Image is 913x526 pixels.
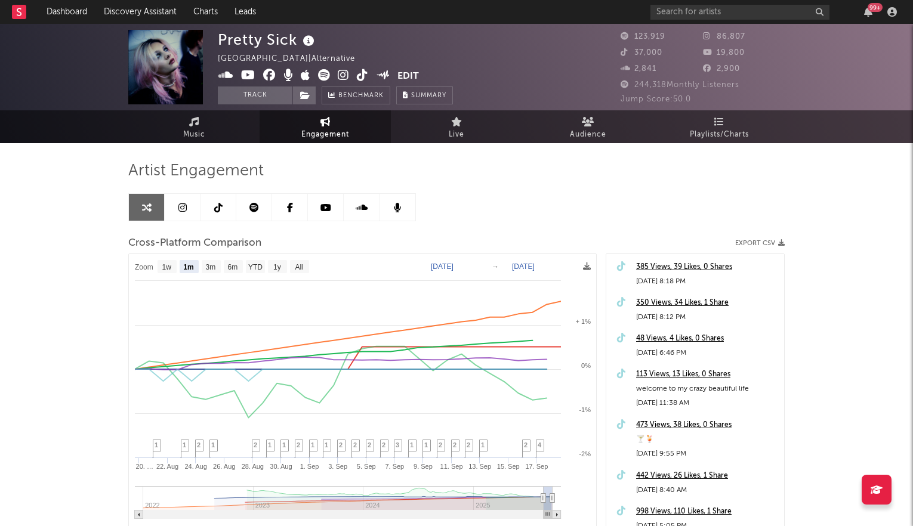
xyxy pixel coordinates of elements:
text: 0% [581,362,591,369]
div: welcome to my crazy beautiful life [636,382,778,396]
text: 11. Sep [440,463,463,470]
text: 1w [162,263,172,271]
button: Track [218,86,292,104]
span: 1 [311,441,314,448]
span: Jump Score: 50.0 [621,95,691,103]
div: Pretty Sick [218,30,317,49]
span: Live [449,128,464,142]
a: Engagement [260,110,391,143]
span: 4 [538,441,541,448]
div: [GEOGRAPHIC_DATA] | Alternative [218,52,369,66]
span: 1 [183,441,186,448]
text: 6m [228,263,238,271]
span: 1 [155,441,158,448]
text: 20. … [136,463,153,470]
text: + 1% [576,318,591,325]
span: 3 [396,441,399,448]
text: YTD [248,263,263,271]
span: 123,919 [621,33,665,41]
text: 1y [273,263,281,271]
text: 1. Sep [300,463,319,470]
text: 13. Sep [468,463,491,470]
button: Summary [396,86,453,104]
a: 442 Views, 26 Likes, 1 Share [636,469,778,483]
button: 99+ [864,7,872,17]
span: 244,318 Monthly Listeners [621,81,739,89]
div: 385 Views, 39 Likes, 0 Shares [636,260,778,274]
text: 30. Aug [270,463,292,470]
div: [DATE] 8:40 AM [636,483,778,497]
text: 1m [183,263,193,271]
a: 48 Views, 4 Likes, 0 Shares [636,332,778,346]
text: [DATE] [431,262,454,271]
span: 2,841 [621,65,656,73]
span: 1 [410,441,414,448]
text: 15. Sep [497,463,520,470]
span: 1 [424,441,428,448]
span: 1 [268,441,272,448]
text: → [492,262,499,271]
span: 2 [339,441,343,448]
a: Audience [522,110,653,143]
text: 26. Aug [213,463,235,470]
text: 28. Aug [242,463,264,470]
text: 5. Sep [357,463,376,470]
span: Engagement [301,128,349,142]
a: Playlists/Charts [653,110,785,143]
div: [DATE] 8:18 PM [636,274,778,289]
a: Music [128,110,260,143]
span: 1 [325,441,328,448]
text: -1% [579,406,591,413]
span: Cross-Platform Comparison [128,236,261,250]
span: 1 [211,441,215,448]
span: 37,000 [621,49,662,57]
span: Audience [570,128,606,142]
a: Live [391,110,522,143]
button: Edit [397,69,419,84]
div: [DATE] 8:12 PM [636,310,778,324]
div: 🍸🍹 [636,432,778,447]
span: Playlists/Charts [690,128,749,142]
a: Benchmark [322,86,390,104]
text: Zoom [135,263,153,271]
button: Export CSV [735,240,785,247]
span: 2 [197,441,201,448]
span: Music [183,128,205,142]
span: 2 [524,441,528,448]
text: 24. Aug [184,463,206,470]
input: Search for artists [650,5,829,20]
span: 2 [297,441,300,448]
span: 2 [453,441,456,448]
a: 473 Views, 38 Likes, 0 Shares [636,418,778,432]
text: 22. Aug [156,463,178,470]
span: 2 [382,441,385,448]
text: [DATE] [512,262,535,271]
text: 17. Sep [525,463,548,470]
span: 2 [439,441,442,448]
text: -2% [579,450,591,457]
div: [DATE] 11:38 AM [636,396,778,410]
span: Summary [411,92,446,99]
span: Artist Engagement [128,164,264,178]
span: 2,900 [703,65,740,73]
span: 2 [368,441,371,448]
span: 2 [254,441,257,448]
div: 99 + [868,3,883,12]
text: 3m [206,263,216,271]
span: 1 [282,441,286,448]
text: 3. Sep [328,463,347,470]
a: 350 Views, 34 Likes, 1 Share [636,296,778,310]
a: 998 Views, 110 Likes, 1 Share [636,505,778,519]
span: 19,800 [703,49,745,57]
text: All [295,263,303,271]
span: 86,807 [703,33,745,41]
a: 113 Views, 13 Likes, 0 Shares [636,367,778,382]
span: 2 [467,441,470,448]
text: 9. Sep [414,463,433,470]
